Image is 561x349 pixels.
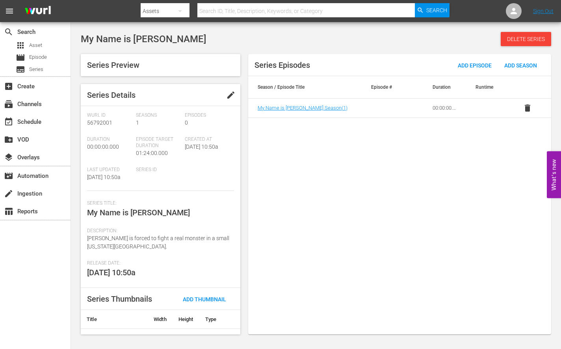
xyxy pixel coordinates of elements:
span: 0 [185,119,188,126]
span: Search [426,3,447,17]
th: Season / Episode Title [248,76,362,98]
a: My Name is [PERSON_NAME] Season(1) [258,105,347,111]
span: Series Details [87,90,136,100]
span: Series [16,65,25,74]
span: [DATE] 10:50a [87,268,136,277]
span: Reports [4,207,13,216]
th: Title [81,310,148,329]
span: Asset [16,41,25,50]
button: Add Season [498,58,543,72]
span: Create [4,82,13,91]
span: My Name is [PERSON_NAME] [87,208,190,217]
button: Add Thumbnail [176,292,232,306]
span: Seasons [136,112,181,119]
td: .JPG [199,328,223,347]
span: Series ID [136,167,181,173]
span: Series Preview [87,60,139,70]
th: Runtime [466,76,509,98]
td: 1080 [173,328,199,347]
button: cached [232,333,241,343]
button: Open Feedback Widget [547,151,561,198]
span: Series Episodes [254,60,310,70]
span: 1 [136,119,139,126]
span: edit [226,90,236,100]
a: file_download [222,333,232,343]
th: Width [148,310,173,329]
span: Search [4,27,13,37]
button: Add Episode [451,58,498,72]
td: 00:00:00.000 [423,99,466,118]
span: Ingestion [4,189,13,198]
span: 01:24:00.000 [136,150,168,156]
span: Series Thumbnails [87,294,152,304]
button: delete [518,99,537,118]
span: 00:00:00.000 [87,144,119,150]
span: Schedule [4,117,13,127]
span: Series [29,65,43,73]
span: delete [523,103,532,113]
button: Delete Series [501,32,551,46]
span: Automation [4,171,13,181]
span: Add Episode [451,62,498,69]
th: Duration [423,76,466,98]
span: Add Thumbnail [176,296,232,302]
span: 56792001 [87,119,112,126]
span: Episode Target Duration [136,136,181,149]
span: Episode [29,53,47,61]
img: ans4CAIJ8jUAAAAAAAAAAAAAAAAAAAAAAAAgQb4GAAAAAAAAAAAAAAAAAAAAAAAAJMjXAAAAAAAAAAAAAAAAAAAAAAAAgAT5G... [19,2,57,21]
span: Delete Series [501,36,551,42]
th: Episode # [362,76,404,98]
th: Type [199,310,223,329]
span: Episodes [185,112,230,119]
span: My Name is [PERSON_NAME] Season ( 1 ) [258,105,347,111]
a: Sign Out [533,8,554,14]
span: Last Updated [87,167,132,173]
button: Search [415,3,450,17]
span: Release Date: [87,260,230,267]
span: [DATE] 10:50a [185,144,218,150]
th: Height [173,310,199,329]
span: menu [5,6,14,16]
span: Add Season [498,62,543,69]
span: Description: [87,228,230,234]
span: [DATE] 10:50a [87,174,121,180]
span: My Name is [PERSON_NAME] [81,34,206,45]
span: Episode [16,53,25,62]
td: 1920 [148,328,173,347]
span: Series Title: [87,200,230,207]
span: Channels [4,99,13,109]
span: Duration [87,136,132,143]
button: edit [221,86,240,105]
span: [PERSON_NAME] is forced to fight a real monster in a small [US_STATE][GEOGRAPHIC_DATA]. [87,235,229,250]
span: Wurl Id [87,112,132,119]
span: Asset [29,41,42,49]
span: Overlays [4,153,13,162]
span: VOD [4,135,13,144]
span: Created At [185,136,230,143]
